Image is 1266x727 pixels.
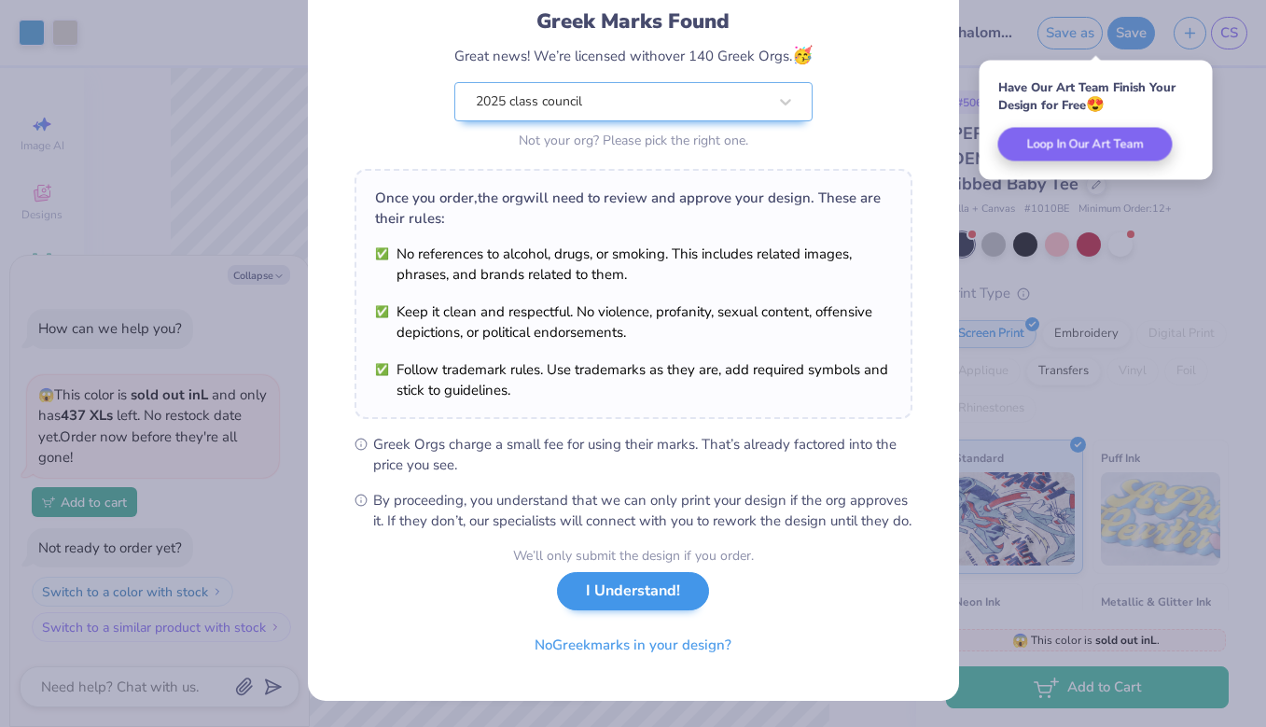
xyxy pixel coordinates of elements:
button: I Understand! [557,572,709,610]
div: We’ll only submit the design if you order. [513,546,754,566]
li: Follow trademark rules. Use trademarks as they are, add required symbols and stick to guidelines. [375,359,892,400]
div: Great news! We’re licensed with over 140 Greek Orgs. [454,43,813,68]
button: NoGreekmarks in your design? [519,626,747,664]
div: Have Our Art Team Finish Your Design for Free [998,79,1194,114]
span: 🥳 [792,44,813,66]
span: By proceeding, you understand that we can only print your design if the org approves it. If they ... [373,490,912,531]
div: Once you order, the org will need to review and approve your design. These are their rules: [375,188,892,229]
span: Greek Orgs charge a small fee for using their marks. That’s already factored into the price you see. [373,434,912,475]
div: Greek Marks Found [454,7,813,36]
span: 😍 [1086,94,1105,115]
li: No references to alcohol, drugs, or smoking. This includes related images, phrases, and brands re... [375,244,892,285]
div: Not your org? Please pick the right one. [454,131,813,150]
button: Loop In Our Art Team [998,128,1173,161]
li: Keep it clean and respectful. No violence, profanity, sexual content, offensive depictions, or po... [375,301,892,343]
